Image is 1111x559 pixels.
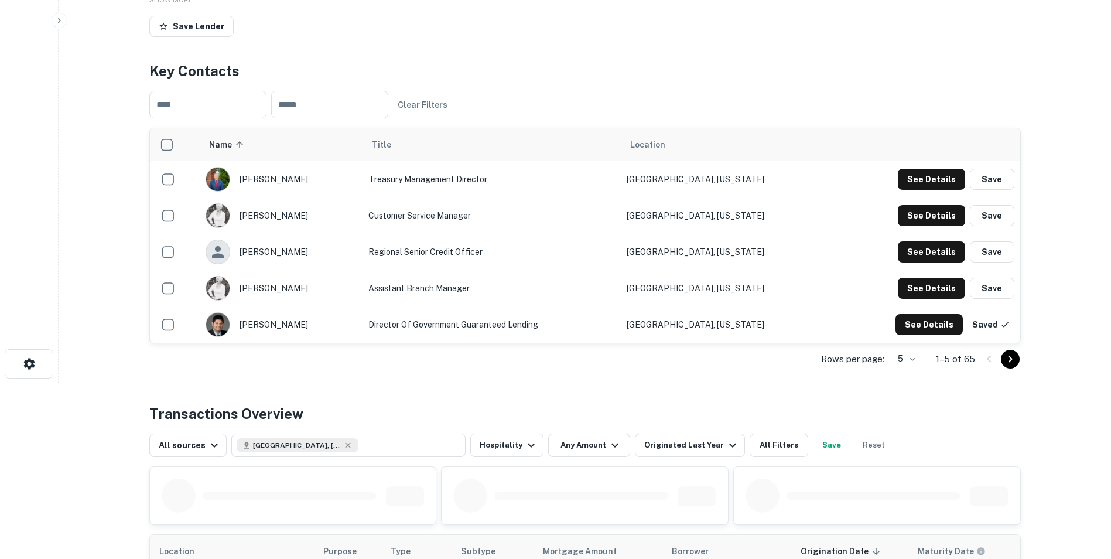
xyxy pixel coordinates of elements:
[630,138,665,152] span: Location
[750,434,808,457] button: All Filters
[821,352,884,366] p: Rows per page:
[206,277,230,300] img: 1561556592441
[898,205,965,226] button: See Details
[150,128,1020,343] div: scrollable content
[393,94,452,115] button: Clear Filters
[801,544,884,558] span: Origination Date
[635,434,745,457] button: Originated Last Year
[895,314,963,335] button: See Details
[621,270,833,306] td: [GEOGRAPHIC_DATA], [US_STATE]
[970,169,1014,190] button: Save
[621,128,833,161] th: Location
[936,352,975,366] p: 1–5 of 65
[206,203,357,228] div: [PERSON_NAME]
[363,234,621,270] td: Regional Senior Credit Officer
[372,138,406,152] span: Title
[206,313,230,336] img: 1516456273156
[206,312,357,337] div: [PERSON_NAME]
[898,169,965,190] button: See Details
[970,241,1014,263] button: Save
[621,197,833,234] td: [GEOGRAPHIC_DATA], [US_STATE]
[206,276,357,301] div: [PERSON_NAME]
[621,234,833,270] td: [GEOGRAPHIC_DATA], [US_STATE]
[621,306,833,343] td: [GEOGRAPHIC_DATA], [US_STATE]
[391,544,411,558] span: Type
[206,204,230,227] img: 1561556592441
[898,241,965,263] button: See Details
[363,270,621,306] td: Assistant Branch Manager
[889,350,917,367] div: 5
[159,438,221,452] div: All sources
[149,16,234,37] button: Save Lender
[1052,465,1111,521] iframe: Chat Widget
[363,197,621,234] td: Customer Service Manager
[363,306,621,343] td: Director of Government Guaranteed Lending
[548,434,630,457] button: Any Amount
[543,544,632,558] span: Mortgage Amount
[363,161,621,197] td: Treasury Management Director
[470,434,543,457] button: Hospitality
[159,544,210,558] span: Location
[461,544,495,558] span: Subtype
[206,168,230,191] img: 1725543884854
[1001,350,1020,369] button: Go to next page
[200,128,363,161] th: Name
[231,434,466,457] button: [GEOGRAPHIC_DATA], [GEOGRAPHIC_DATA], [GEOGRAPHIC_DATA]
[855,434,893,457] button: Reset
[363,128,621,161] th: Title
[918,545,974,558] h6: Maturity Date
[621,161,833,197] td: [GEOGRAPHIC_DATA], [US_STATE]
[970,278,1014,299] button: Save
[209,138,247,152] span: Name
[206,167,357,192] div: [PERSON_NAME]
[644,438,740,452] div: Originated Last Year
[206,240,357,264] div: [PERSON_NAME]
[672,544,709,558] span: Borrower
[918,545,1001,558] span: Maturity dates displayed may be estimated. Please contact the lender for the most accurate maturi...
[918,545,986,558] div: Maturity dates displayed may be estimated. Please contact the lender for the most accurate maturi...
[149,403,303,424] h4: Transactions Overview
[813,434,850,457] button: Save your search to get updates of matches that match your search criteria.
[898,278,965,299] button: See Details
[323,544,372,558] span: Purpose
[970,205,1014,226] button: Save
[149,434,227,457] button: All sources
[968,314,1014,335] button: Saved
[253,440,341,451] span: [GEOGRAPHIC_DATA], [GEOGRAPHIC_DATA], [GEOGRAPHIC_DATA]
[149,60,1021,81] h4: Key Contacts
